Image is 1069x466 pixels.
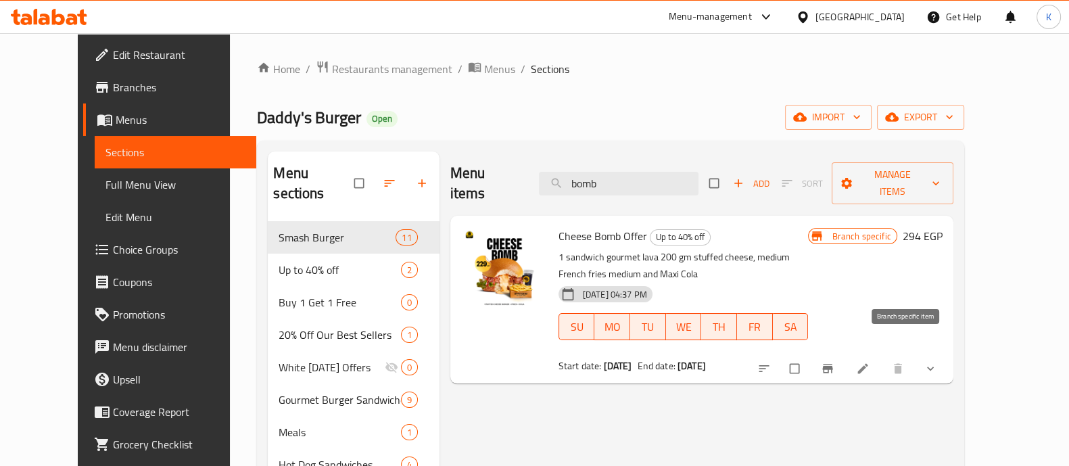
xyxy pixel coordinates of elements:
[113,79,245,95] span: Branches
[268,351,439,383] div: White [DATE] Offers0
[600,317,625,337] span: MO
[268,286,439,319] div: Buy 1 Get 1 Free0
[268,319,439,351] div: 20% Off Our Best Sellers1
[707,317,732,337] span: TH
[113,306,245,323] span: Promotions
[883,354,916,383] button: delete
[83,233,256,266] a: Choice Groups
[577,288,652,301] span: [DATE] 04:37 PM
[83,103,256,136] a: Menus
[268,221,439,254] div: Smash Burger11
[630,313,666,340] button: TU
[402,296,417,309] span: 0
[95,168,256,201] a: Full Menu View
[83,298,256,331] a: Promotions
[636,317,661,337] span: TU
[401,294,418,310] div: items
[559,313,595,340] button: SU
[402,361,417,374] span: 0
[826,230,896,243] span: Branch specific
[401,262,418,278] div: items
[730,173,773,194] span: Add item
[95,201,256,233] a: Edit Menu
[105,177,245,193] span: Full Menu View
[458,61,462,77] li: /
[749,354,782,383] button: sort-choices
[559,249,809,283] p: 1 sandwich gourmet lava 200 gm stuffed cheese, medium French fries medium and Maxi Cola
[531,61,569,77] span: Sections
[773,173,832,194] span: Select section first
[796,109,861,126] span: import
[730,173,773,194] button: Add
[778,317,803,337] span: SA
[113,339,245,355] span: Menu disclaimer
[268,254,439,286] div: Up to 40% off2
[401,392,418,408] div: items
[257,60,964,78] nav: breadcrumb
[733,176,769,191] span: Add
[832,162,953,204] button: Manage items
[83,331,256,363] a: Menu disclaimer
[877,105,964,130] button: export
[268,416,439,448] div: Meals1
[401,424,418,440] div: items
[701,313,737,340] button: TH
[375,168,407,198] span: Sort sections
[105,144,245,160] span: Sections
[604,357,632,375] b: [DATE]
[83,71,256,103] a: Branches
[95,136,256,168] a: Sections
[402,394,417,406] span: 9
[279,359,384,375] div: White Friday Offers
[407,168,440,198] button: Add section
[279,262,400,278] div: Up to 40% off
[273,163,354,204] h2: Menu sections
[678,357,706,375] b: [DATE]
[856,362,872,375] a: Edit menu item
[279,327,400,343] span: 20% Off Our Best Sellers
[701,170,730,196] span: Select section
[316,60,452,78] a: Restaurants management
[396,231,417,244] span: 11
[257,102,361,133] span: Daddy's Burger
[83,266,256,298] a: Coupons
[83,39,256,71] a: Edit Restaurant
[401,327,418,343] div: items
[279,294,400,310] span: Buy 1 Get 1 Free
[671,317,696,337] span: WE
[113,436,245,452] span: Grocery Checklist
[521,61,525,77] li: /
[559,226,647,246] span: Cheese Bomb Offer
[785,105,872,130] button: import
[924,362,937,375] svg: Show Choices
[737,313,773,340] button: FR
[279,359,384,375] span: White [DATE] Offers
[366,113,398,124] span: Open
[773,313,809,340] button: SA
[113,47,245,63] span: Edit Restaurant
[401,359,418,375] div: items
[116,112,245,128] span: Menus
[83,396,256,428] a: Coverage Report
[113,274,245,290] span: Coupons
[539,172,698,195] input: search
[650,229,710,245] span: Up to 40% off
[83,428,256,461] a: Grocery Checklist
[468,60,515,78] a: Menus
[565,317,590,337] span: SU
[813,354,845,383] button: Branch-specific-item
[669,9,752,25] div: Menu-management
[113,241,245,258] span: Choice Groups
[742,317,767,337] span: FR
[385,360,398,374] svg: Inactive section
[332,61,452,77] span: Restaurants management
[888,109,953,126] span: export
[113,404,245,420] span: Coverage Report
[666,313,702,340] button: WE
[279,229,396,246] div: Smash Burger
[113,371,245,388] span: Upsell
[279,392,400,408] div: Gourmet Burger Sandwiches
